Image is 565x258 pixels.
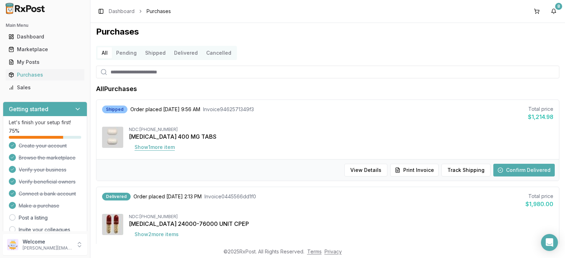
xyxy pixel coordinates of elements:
div: $1,214.98 [528,113,553,121]
a: Sales [6,81,84,94]
div: Sales [8,84,82,91]
div: $1,980.00 [525,200,553,208]
a: Marketplace [6,43,84,56]
div: Marketplace [8,46,82,53]
div: NDC: [PHONE_NUMBER] [129,214,553,220]
div: NDC: [PHONE_NUMBER] [129,127,553,132]
button: Shipped [141,47,170,59]
span: Verify beneficial owners [19,178,76,185]
button: 8 [548,6,559,17]
span: Browse the marketplace [19,154,76,161]
img: User avatar [7,239,18,250]
p: Let's finish your setup first! [9,119,81,126]
div: Open Intercom Messenger [541,234,558,251]
button: Confirm Delivered [493,164,555,176]
div: My Posts [8,59,82,66]
div: Dashboard [8,33,82,40]
button: Pending [112,47,141,59]
span: Make a purchase [19,202,59,209]
span: 75 % [9,127,19,134]
h1: Purchases [96,26,559,37]
h3: Getting started [9,105,48,113]
h1: All Purchases [96,84,137,94]
button: Track Shipping [441,164,490,176]
span: Connect a bank account [19,190,76,197]
h2: Main Menu [6,23,84,28]
button: Sales [3,82,87,93]
a: Invite your colleagues [19,226,70,233]
button: Delivered [170,47,202,59]
a: Dashboard [109,8,135,15]
img: RxPost Logo [3,3,48,14]
p: Welcome [23,238,72,245]
span: Create your account [19,142,67,149]
div: Total price [528,106,553,113]
div: Delivered [102,193,131,200]
button: Dashboard [3,31,87,42]
div: Purchases [8,71,82,78]
a: Post a listing [19,214,48,221]
a: Privacy [325,248,342,254]
nav: breadcrumb [109,8,171,15]
span: Invoice 9462571349f3 [203,106,254,113]
button: My Posts [3,56,87,68]
span: Invoice 0445566dd1f0 [204,193,256,200]
div: 8 [555,3,562,10]
div: Shipped [102,106,127,113]
span: Order placed [DATE] 9:56 AM [130,106,200,113]
span: Purchases [147,8,171,15]
button: All [97,47,112,59]
button: Marketplace [3,44,87,55]
div: Total price [525,193,553,200]
span: Verify your business [19,166,66,173]
span: Order placed [DATE] 2:13 PM [133,193,202,200]
img: Creon 24000-76000 UNIT CPEP [102,214,123,235]
img: Multaq 400 MG TABS [102,127,123,148]
a: Purchases [6,68,84,81]
button: Cancelled [202,47,236,59]
a: My Posts [6,56,84,68]
p: [PERSON_NAME][EMAIL_ADDRESS][DOMAIN_NAME] [23,245,72,251]
button: Show2more items [129,228,184,241]
div: [MEDICAL_DATA] 400 MG TABS [129,132,553,141]
a: Terms [307,248,322,254]
div: [MEDICAL_DATA] 24000-76000 UNIT CPEP [129,220,553,228]
a: Dashboard [6,30,84,43]
button: View Details [344,164,387,176]
button: Show1more item [129,141,180,154]
button: Print Invoice [390,164,439,176]
button: Purchases [3,69,87,80]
